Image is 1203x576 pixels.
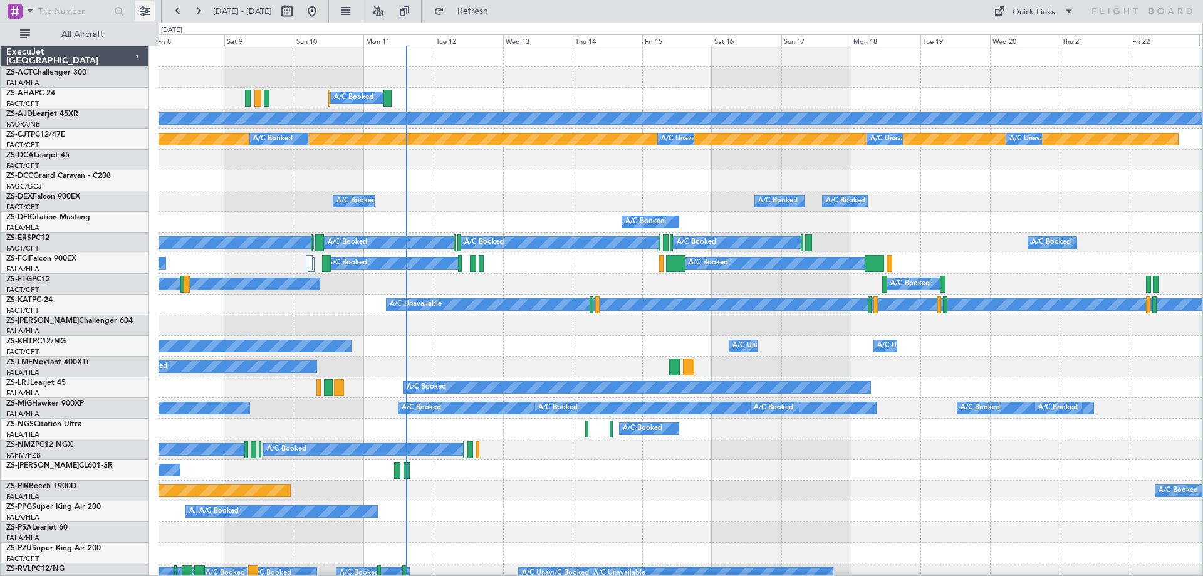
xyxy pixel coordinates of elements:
[6,234,49,242] a: ZS-ERSPC12
[1159,481,1198,500] div: A/C Booked
[6,441,73,449] a: ZS-NMZPC12 NGX
[6,400,84,407] a: ZS-MIGHawker 900XP
[6,462,79,469] span: ZS-[PERSON_NAME]
[6,503,32,511] span: ZS-PPG
[6,524,32,531] span: ZS-PSA
[6,389,39,398] a: FALA/HLA
[6,90,55,97] a: ZS-AHAPC-24
[6,327,39,336] a: FALA/HLA
[642,34,712,46] div: Fri 15
[6,78,39,88] a: FALA/HLA
[161,25,182,36] div: [DATE]
[6,152,34,159] span: ZS-DCA
[961,399,1000,417] div: A/C Booked
[390,295,442,314] div: A/C Unavailable
[6,368,39,377] a: FALA/HLA
[1009,130,1061,149] div: A/C Unavailable
[6,359,88,366] a: ZS-LMFNextant 400XTi
[6,400,32,407] span: ZS-MIG
[14,24,136,45] button: All Aircraft
[6,359,33,366] span: ZS-LMF
[6,276,50,283] a: ZS-FTGPC12
[6,545,101,552] a: ZS-PZUSuper King Air 200
[6,69,33,76] span: ZS-ACT
[213,6,272,17] span: [DATE] - [DATE]
[6,533,39,543] a: FALA/HLA
[6,161,39,170] a: FACT/CPT
[328,254,367,273] div: A/C Booked
[6,338,33,345] span: ZS-KHT
[155,34,224,46] div: Fri 8
[661,130,713,149] div: A/C Unavailable
[6,317,79,325] span: ZS-[PERSON_NAME]
[6,264,39,274] a: FALA/HLA
[464,233,504,252] div: A/C Booked
[689,254,728,273] div: A/C Booked
[6,193,33,201] span: ZS-DEX
[6,202,39,212] a: FACT/CPT
[1130,34,1199,46] div: Fri 22
[336,192,376,211] div: A/C Booked
[6,214,90,221] a: ZS-DFICitation Mustang
[6,421,81,428] a: ZS-NGSCitation Ultra
[826,192,865,211] div: A/C Booked
[6,565,31,573] span: ZS-RVL
[6,503,101,511] a: ZS-PPGSuper King Air 200
[877,337,929,355] div: A/C Unavailable
[6,182,41,191] a: FAGC/GCJ
[6,172,33,180] span: ZS-DCC
[253,130,293,149] div: A/C Booked
[199,502,239,521] div: A/C Booked
[6,214,29,221] span: ZS-DFI
[407,378,446,397] div: A/C Booked
[402,399,441,417] div: A/C Booked
[189,502,229,521] div: A/C Booked
[6,285,39,295] a: FACT/CPT
[990,34,1060,46] div: Wed 20
[6,234,31,242] span: ZS-ERS
[890,275,930,293] div: A/C Booked
[987,1,1080,21] button: Quick Links
[6,172,111,180] a: ZS-DCCGrand Caravan - C208
[6,255,76,263] a: ZS-FCIFalcon 900EX
[6,462,113,469] a: ZS-[PERSON_NAME]CL601-3R
[6,99,39,108] a: FACT/CPT
[6,483,29,490] span: ZS-PIR
[1013,6,1055,19] div: Quick Links
[6,110,33,118] span: ZS-AJD
[33,30,132,39] span: All Aircraft
[677,233,716,252] div: A/C Booked
[6,317,133,325] a: ZS-[PERSON_NAME]Challenger 604
[6,120,40,129] a: FAOR/JNB
[6,255,29,263] span: ZS-FCI
[6,513,39,522] a: FALA/HLA
[434,34,503,46] div: Tue 12
[6,306,39,315] a: FACT/CPT
[334,88,373,107] div: A/C Booked
[712,34,781,46] div: Sat 16
[6,483,76,490] a: ZS-PIRBeech 1900D
[447,7,499,16] span: Refresh
[6,296,32,304] span: ZS-KAT
[328,233,367,252] div: A/C Booked
[1031,233,1071,252] div: A/C Booked
[6,347,39,357] a: FACT/CPT
[6,554,39,563] a: FACT/CPT
[6,276,32,283] span: ZS-FTG
[6,131,65,139] a: ZS-CJTPC12/47E
[6,379,30,387] span: ZS-LRJ
[224,34,294,46] div: Sat 9
[503,34,573,46] div: Wed 13
[625,212,665,231] div: A/C Booked
[732,337,784,355] div: A/C Unavailable
[6,90,34,97] span: ZS-AHA
[294,34,363,46] div: Sun 10
[6,69,86,76] a: ZS-ACTChallenger 300
[6,524,68,531] a: ZS-PSALearjet 60
[781,34,851,46] div: Sun 17
[870,130,922,149] div: A/C Unavailable
[6,565,65,573] a: ZS-RVLPC12/NG
[623,419,662,438] div: A/C Booked
[6,338,66,345] a: ZS-KHTPC12/NG
[6,193,80,201] a: ZS-DEXFalcon 900EX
